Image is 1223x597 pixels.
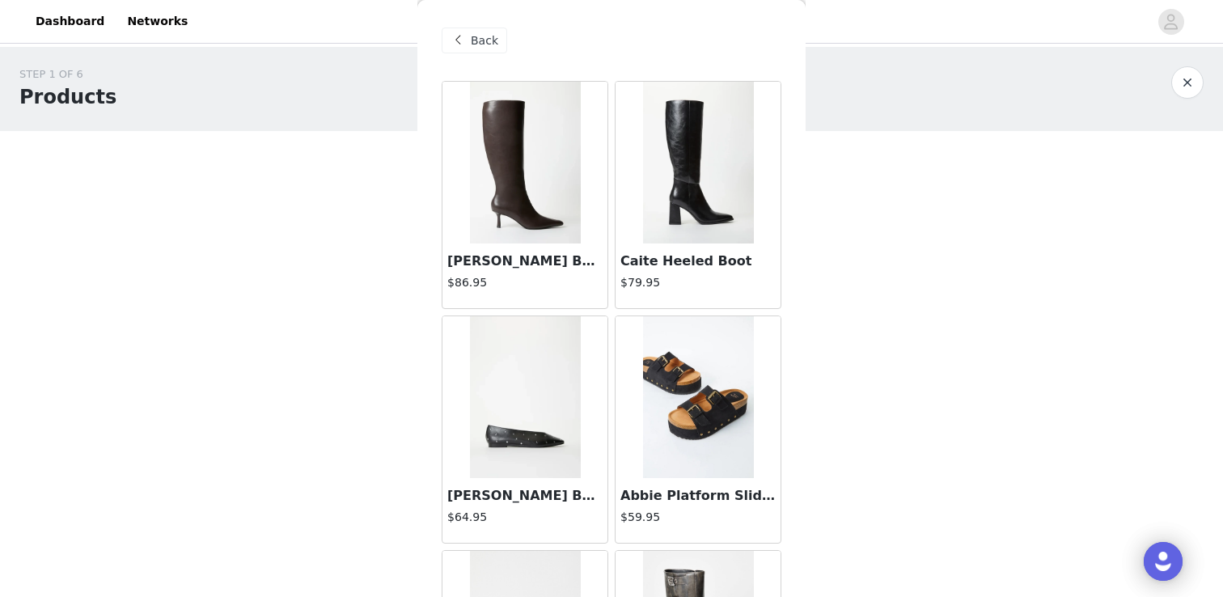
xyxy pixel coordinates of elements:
[117,3,197,40] a: Networks
[620,252,776,271] h3: Caite Heeled Boot
[447,486,603,506] h3: [PERSON_NAME] Ballet Flat
[447,252,603,271] h3: [PERSON_NAME] Boot
[26,3,114,40] a: Dashboard
[620,509,776,526] h4: $59.95
[19,83,116,112] h1: Products
[470,316,581,478] img: Beth Ballet Flat
[643,82,754,243] img: Caite Heeled Boot
[447,274,603,291] h4: $86.95
[1163,9,1179,35] div: avatar
[471,32,498,49] span: Back
[620,274,776,291] h4: $79.95
[620,486,776,506] h3: Abbie Platform Slide Sandal
[1144,542,1183,581] div: Open Intercom Messenger
[470,82,581,243] img: Emilia Stiletto Boot
[447,509,603,526] h4: $64.95
[19,66,116,83] div: STEP 1 OF 6
[643,316,754,478] img: Abbie Platform Slide Sandal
